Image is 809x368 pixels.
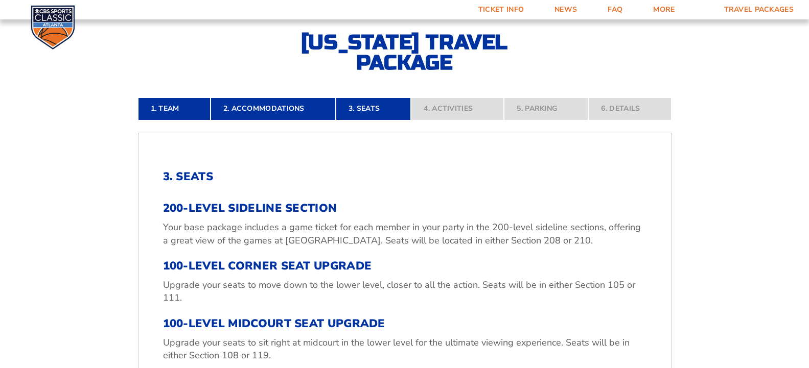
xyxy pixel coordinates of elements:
[163,170,646,183] h2: 3. Seats
[292,32,517,73] h2: [US_STATE] Travel Package
[163,317,646,330] h3: 100-Level Midcourt Seat Upgrade
[31,5,75,50] img: CBS Sports Classic
[138,97,211,120] a: 1. Team
[211,97,336,120] a: 2. Accommodations
[163,279,646,304] p: Upgrade your seats to move down to the lower level, closer to all the action. Seats will be in ei...
[163,221,646,247] p: Your base package includes a game ticket for each member in your party in the 200-level sideline ...
[163,259,646,273] h3: 100-Level Corner Seat Upgrade
[163,336,646,362] p: Upgrade your seats to sit right at midcourt in the lower level for the ultimate viewing experienc...
[163,202,646,215] h3: 200-Level Sideline Section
